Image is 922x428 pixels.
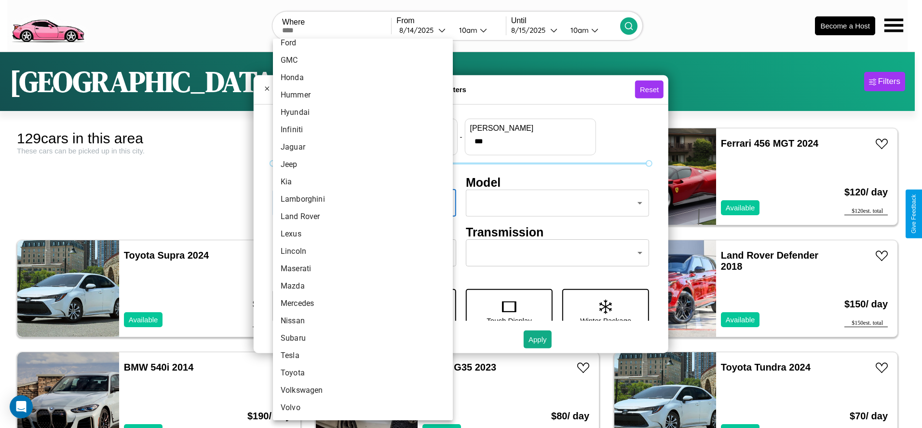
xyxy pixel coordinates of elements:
li: Subaru [273,330,453,347]
li: Jeep [273,156,453,173]
li: Lexus [273,225,453,243]
li: Mazda [273,277,453,295]
li: Ford [273,34,453,52]
li: Lincoln [273,243,453,260]
li: Lamborghini [273,191,453,208]
li: Tesla [273,347,453,364]
li: Toyota [273,364,453,382]
li: Jaguar [273,138,453,156]
li: Volvo [273,399,453,416]
li: Honda [273,69,453,86]
li: GMC [273,52,453,69]
div: Open Intercom Messenger [10,395,33,418]
div: Give Feedback [910,194,917,234]
li: Hummer [273,86,453,104]
li: Infiniti [273,121,453,138]
li: Nissan [273,312,453,330]
li: Volkswagen [273,382,453,399]
li: Mercedes [273,295,453,312]
li: Maserati [273,260,453,277]
li: Hyundai [273,104,453,121]
li: Kia [273,173,453,191]
li: Land Rover [273,208,453,225]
